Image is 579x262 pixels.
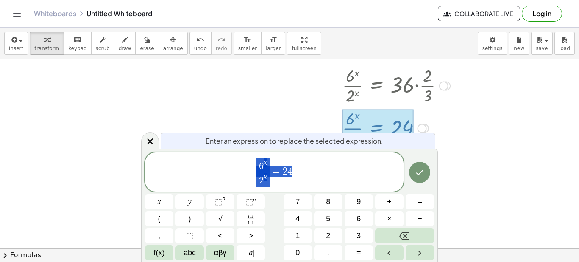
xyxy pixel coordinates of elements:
[189,213,191,225] span: )
[536,45,548,51] span: save
[237,228,265,243] button: Greater than
[196,35,204,45] i: undo
[243,35,251,45] i: format_size
[314,245,342,260] button: .
[326,230,330,242] span: 2
[158,230,160,242] span: ,
[282,166,287,177] span: 2
[211,32,232,55] button: redoredo
[248,230,253,242] span: >
[264,172,267,181] var: x
[4,32,28,55] button: insert
[135,32,159,55] button: erase
[259,176,264,186] span: 2
[356,213,361,225] span: 6
[73,35,81,45] i: keyboard
[234,32,262,55] button: format_sizesmaller
[418,196,422,208] span: –
[215,197,222,206] span: ⬚
[375,228,434,243] button: Backspace
[375,194,404,209] button: Plus
[375,245,404,260] button: Left arrow
[478,32,507,55] button: settings
[345,245,373,260] button: Equals
[438,6,520,21] button: Collaborate Live
[326,196,330,208] span: 8
[345,228,373,243] button: 3
[214,247,227,259] span: αβγ
[284,194,312,209] button: 7
[158,213,161,225] span: (
[445,10,513,17] span: Collaborate Live
[287,166,292,177] span: 4
[188,196,192,208] span: y
[163,45,183,51] span: arrange
[266,45,281,51] span: larger
[287,32,321,55] button: fullscreen
[314,211,342,226] button: 5
[406,194,434,209] button: Minus
[295,230,300,242] span: 1
[189,32,212,55] button: undoundo
[284,245,312,260] button: 0
[34,9,76,18] a: Whiteboards
[409,162,430,183] button: Done
[30,32,64,55] button: transform
[96,45,110,51] span: scrub
[218,230,223,242] span: <
[206,136,383,146] span: Enter an expression to replace the selected expression.
[531,32,553,55] button: save
[387,213,392,225] span: ×
[295,213,300,225] span: 4
[248,247,254,259] span: a
[158,196,161,208] span: x
[514,45,524,51] span: new
[159,32,188,55] button: arrange
[206,194,234,209] button: Squared
[68,45,87,51] span: keypad
[387,196,392,208] span: +
[345,211,373,226] button: 6
[522,6,562,22] button: Log in
[206,245,234,260] button: Greek alphabet
[270,166,282,177] span: =
[140,45,154,51] span: erase
[175,228,204,243] button: Placeholder
[154,247,165,259] span: f(x)
[10,7,24,20] button: Toggle navigation
[206,228,234,243] button: Less than
[327,247,329,259] span: .
[145,194,173,209] button: x
[253,248,254,257] span: |
[216,45,227,51] span: redo
[145,245,173,260] button: Functions
[406,211,434,226] button: Divide
[253,196,256,203] sup: n
[284,211,312,226] button: 4
[295,196,300,208] span: 7
[145,211,173,226] button: (
[237,245,265,260] button: Absolute value
[114,32,136,55] button: draw
[186,230,193,242] span: ⬚
[292,45,316,51] span: fullscreen
[345,194,373,209] button: 9
[34,45,59,51] span: transform
[64,32,92,55] button: keyboardkeypad
[238,45,257,51] span: smaller
[375,211,404,226] button: Times
[175,194,204,209] button: y
[246,197,253,206] span: ⬚
[295,247,300,259] span: 0
[264,158,267,166] var: x
[194,45,207,51] span: undo
[554,32,575,55] button: load
[326,213,330,225] span: 5
[269,35,277,45] i: format_size
[218,213,223,225] span: √
[259,162,264,171] span: 6
[237,194,265,209] button: Superscript
[145,228,173,243] button: ,
[91,32,114,55] button: scrub
[184,247,196,259] span: abc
